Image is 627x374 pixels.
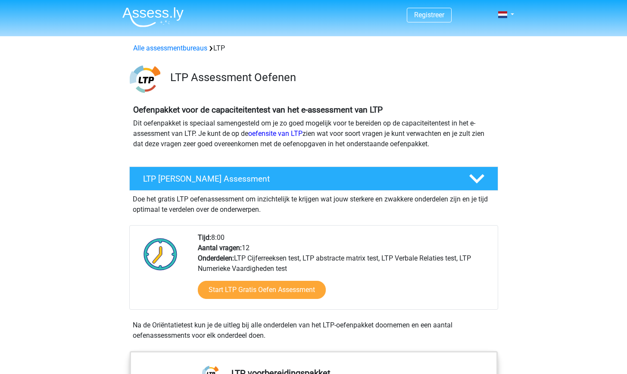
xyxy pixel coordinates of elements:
[414,11,444,19] a: Registreer
[122,7,184,27] img: Assessly
[248,129,303,138] a: oefensite van LTP
[198,254,234,262] b: Onderdelen:
[133,44,207,52] a: Alle assessmentbureaus
[170,71,491,84] h3: LTP Assessment Oefenen
[198,281,326,299] a: Start LTP Gratis Oefen Assessment
[129,320,498,341] div: Na de Oriëntatietest kun je de uitleg bij alle onderdelen van het LTP-oefenpakket doornemen en ee...
[198,233,211,242] b: Tijd:
[133,118,494,149] p: Dit oefenpakket is speciaal samengesteld om je zo goed mogelijk voor te bereiden op de capaciteit...
[191,233,497,309] div: 8:00 12 LTP Cijferreeksen test, LTP abstracte matrix test, LTP Verbale Relaties test, LTP Numerie...
[126,167,502,191] a: LTP [PERSON_NAME] Assessment
[130,64,160,94] img: ltp.png
[129,191,498,215] div: Doe het gratis LTP oefenassessment om inzichtelijk te krijgen wat jouw sterkere en zwakkere onder...
[139,233,182,276] img: Klok
[133,105,383,115] b: Oefenpakket voor de capaciteitentest van het e-assessment van LTP
[130,43,498,53] div: LTP
[198,244,242,252] b: Aantal vragen:
[143,174,455,184] h4: LTP [PERSON_NAME] Assessment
